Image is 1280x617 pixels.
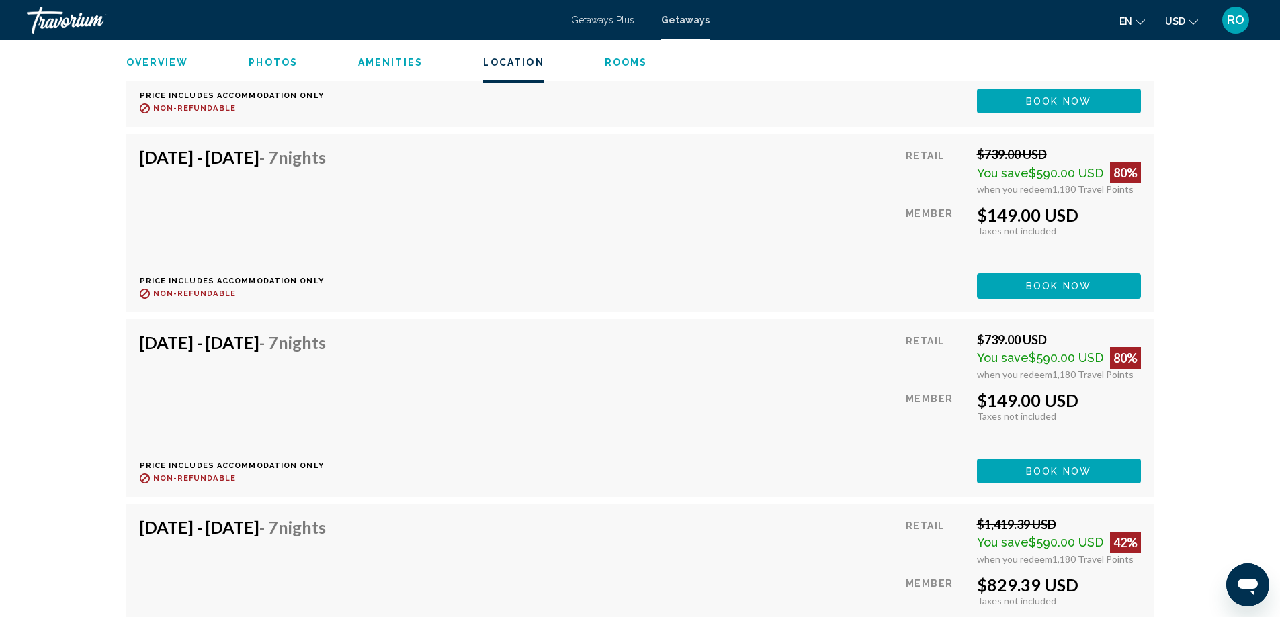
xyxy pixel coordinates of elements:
[358,57,423,68] span: Amenities
[153,289,236,298] span: Non-refundable
[977,390,1141,410] div: $149.00 USD
[153,104,236,113] span: Non-refundable
[259,147,326,167] span: - 7
[126,56,189,68] button: Overview
[906,517,966,565] div: Retail
[1227,13,1244,27] span: RO
[1029,350,1103,365] span: $590.00 USD
[153,474,236,483] span: Non-refundable
[1052,369,1134,380] span: 1,180 Travel Points
[483,57,544,68] span: Location
[1026,466,1091,477] span: Book now
[278,332,326,352] span: Nights
[977,575,1141,595] div: $829.39 USD
[977,410,1056,422] span: Taxes not included
[977,205,1141,225] div: $149.00 USD
[140,147,326,167] h4: [DATE] - [DATE]
[977,89,1141,113] button: Book now
[1110,532,1141,553] div: 42%
[27,7,558,34] a: Travorium
[977,369,1052,380] span: when you redeem
[1052,183,1134,195] span: 1,180 Travel Points
[1226,563,1269,606] iframe: Button to launch messaging window
[906,332,966,380] div: Retail
[278,517,326,537] span: Nights
[906,147,966,195] div: Retail
[1119,16,1132,27] span: en
[358,56,423,68] button: Amenities
[977,350,1029,365] span: You save
[126,57,189,68] span: Overview
[977,595,1056,606] span: Taxes not included
[140,517,326,537] h4: [DATE] - [DATE]
[571,15,634,26] a: Getaways Plus
[140,277,336,285] p: Price includes accommodation only
[278,147,326,167] span: Nights
[483,56,544,68] button: Location
[977,459,1141,483] button: Book now
[1029,535,1103,549] span: $590.00 USD
[605,57,648,68] span: Rooms
[1110,347,1141,369] div: 80%
[977,332,1141,347] div: $739.00 USD
[1218,6,1253,34] button: User Menu
[1026,96,1091,107] span: Book now
[977,225,1056,236] span: Taxes not included
[1165,16,1185,27] span: USD
[140,91,336,100] p: Price includes accommodation only
[249,57,298,68] span: Photos
[906,205,966,263] div: Member
[140,332,326,352] h4: [DATE] - [DATE]
[605,56,648,68] button: Rooms
[906,390,966,448] div: Member
[1119,11,1145,31] button: Change language
[977,535,1029,549] span: You save
[661,15,710,26] a: Getaways
[1052,553,1134,565] span: 1,180 Travel Points
[1165,11,1198,31] button: Change currency
[977,517,1141,532] div: $1,419.39 USD
[977,553,1052,565] span: when you redeem
[977,273,1141,298] button: Book now
[1026,281,1091,292] span: Book now
[977,166,1029,180] span: You save
[259,517,326,537] span: - 7
[140,461,336,470] p: Price includes accommodation only
[249,56,298,68] button: Photos
[977,147,1141,162] div: $739.00 USD
[1110,162,1141,183] div: 80%
[977,183,1052,195] span: when you redeem
[259,332,326,352] span: - 7
[1029,166,1103,180] span: $590.00 USD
